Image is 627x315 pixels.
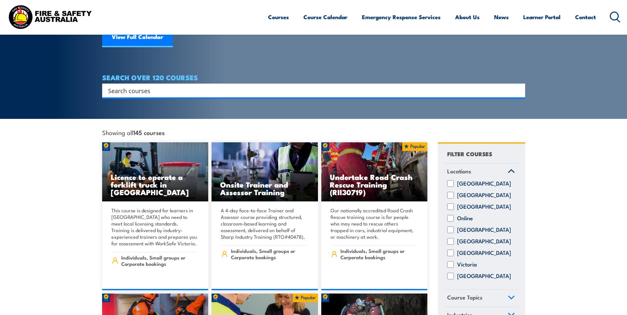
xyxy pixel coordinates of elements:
[212,142,318,202] a: Onsite Trainer and Assessor Training
[102,129,165,136] span: Showing all
[457,180,511,187] label: [GEOGRAPHIC_DATA]
[340,248,416,260] span: Individuals, Small groups or Corporate bookings
[111,173,200,196] h3: Licence to operate a forklift truck in [GEOGRAPHIC_DATA]
[575,8,596,26] a: Contact
[133,128,165,137] strong: 145 courses
[455,8,480,26] a: About Us
[447,149,492,158] h4: FILTER COURSES
[102,142,209,202] img: Licence to operate a forklift truck Training
[321,142,428,202] a: Undertake Road Crash Rescue Training (RII30719)
[362,8,441,26] a: Emergency Response Services
[494,8,509,26] a: News
[111,207,197,247] p: This course is designed for learners in [GEOGRAPHIC_DATA] who need to meet local licensing standa...
[212,142,318,202] img: Safety For Leaders
[102,74,525,81] h4: SEARCH OVER 120 COURSES
[457,261,477,268] label: Victoria
[457,192,511,198] label: [GEOGRAPHIC_DATA]
[523,8,561,26] a: Learner Portal
[321,142,428,202] img: Road Crash Rescue Training
[221,207,307,240] p: A 4-day face-to-face Trainer and Assessor course providing structured, classroom-based learning a...
[303,8,347,26] a: Course Calendar
[108,86,511,95] input: Search input
[331,207,416,240] p: Our nationally accredited Road Crash Rescue training course is for people who may need to rescue ...
[102,142,209,202] a: Licence to operate a forklift truck in [GEOGRAPHIC_DATA]
[220,181,309,196] h3: Onsite Trainer and Assessor Training
[121,254,197,267] span: Individuals, Small groups or Corporate bookings
[444,290,518,307] a: Course Topics
[457,273,511,279] label: [GEOGRAPHIC_DATA]
[457,250,511,256] label: [GEOGRAPHIC_DATA]
[457,227,511,233] label: [GEOGRAPHIC_DATA]
[447,167,471,176] span: Locations
[457,203,511,210] label: [GEOGRAPHIC_DATA]
[457,215,473,222] label: Online
[330,173,419,196] h3: Undertake Road Crash Rescue Training (RII30719)
[268,8,289,26] a: Courses
[514,86,523,95] button: Search magnifier button
[447,293,483,302] span: Course Topics
[102,27,173,47] a: View Full Calendar
[444,163,518,181] a: Locations
[457,238,511,245] label: [GEOGRAPHIC_DATA]
[109,86,512,95] form: Search form
[231,248,307,260] span: Individuals, Small groups or Corporate bookings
